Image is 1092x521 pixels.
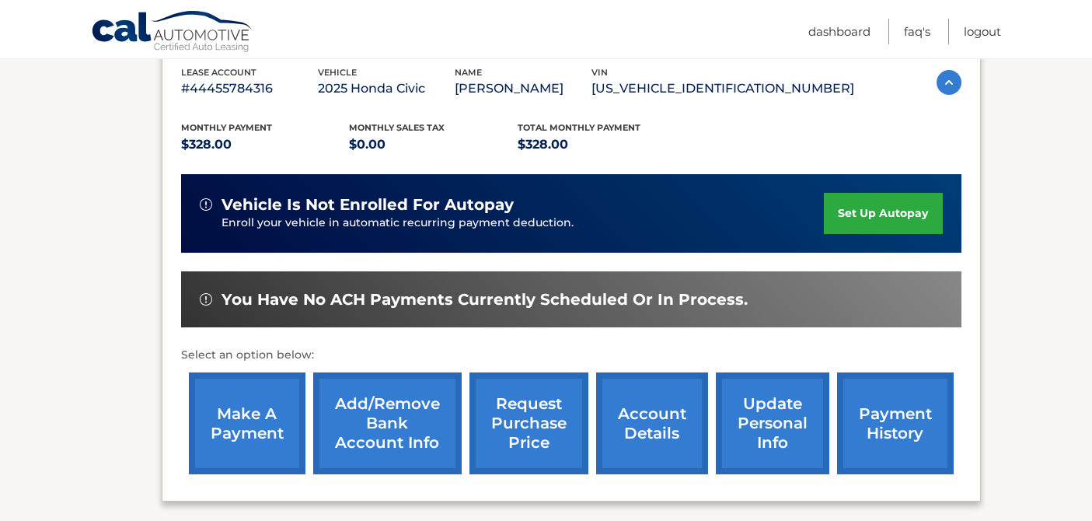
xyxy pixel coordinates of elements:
[222,290,748,309] span: You have no ACH payments currently scheduled or in process.
[824,193,942,234] a: set up autopay
[349,134,518,156] p: $0.00
[808,19,870,44] a: Dashboard
[716,372,829,474] a: update personal info
[200,293,212,306] img: alert-white.svg
[349,122,445,133] span: Monthly sales Tax
[837,372,954,474] a: payment history
[455,67,482,78] span: name
[181,122,272,133] span: Monthly Payment
[518,134,686,156] p: $328.00
[937,70,961,95] img: accordion-active.svg
[91,10,254,55] a: Cal Automotive
[469,372,588,474] a: request purchase price
[181,78,318,100] p: #44455784316
[313,372,462,474] a: Add/Remove bank account info
[181,67,256,78] span: lease account
[222,195,514,215] span: vehicle is not enrolled for autopay
[964,19,1001,44] a: Logout
[455,78,591,100] p: [PERSON_NAME]
[318,67,357,78] span: vehicle
[596,372,708,474] a: account details
[904,19,930,44] a: FAQ's
[181,134,350,156] p: $328.00
[518,122,640,133] span: Total Monthly Payment
[181,346,961,365] p: Select an option below:
[591,67,608,78] span: vin
[591,78,854,100] p: [US_VEHICLE_IDENTIFICATION_NUMBER]
[200,198,212,211] img: alert-white.svg
[189,372,305,474] a: make a payment
[318,78,455,100] p: 2025 Honda Civic
[222,215,825,232] p: Enroll your vehicle in automatic recurring payment deduction.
